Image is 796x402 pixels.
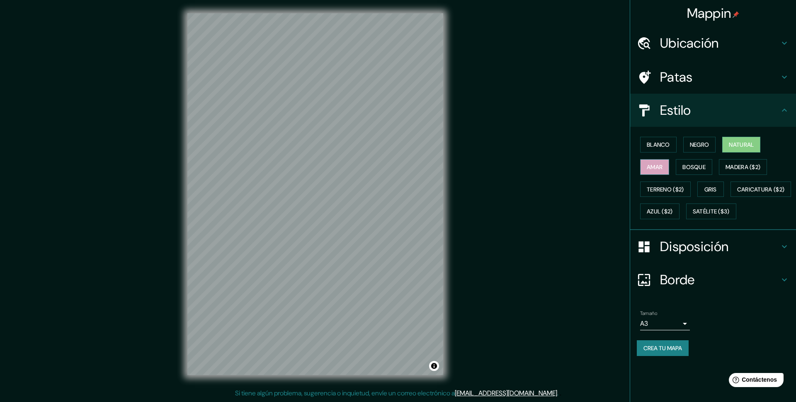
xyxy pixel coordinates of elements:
[704,186,717,193] font: Gris
[640,319,648,328] font: A3
[640,317,690,330] div: A3
[647,141,670,148] font: Blanco
[630,61,796,94] div: Patas
[630,27,796,60] div: Ubicación
[660,271,695,288] font: Borde
[640,159,669,175] button: Amar
[640,182,691,197] button: Terreno ($2)
[660,68,693,86] font: Patas
[640,310,657,317] font: Tamaño
[647,163,663,171] font: Amar
[647,208,673,216] font: Azul ($2)
[697,182,724,197] button: Gris
[737,186,785,193] font: Caricatura ($2)
[660,34,719,52] font: Ubicación
[682,163,706,171] font: Bosque
[722,137,760,153] button: Natural
[455,389,557,397] a: [EMAIL_ADDRESS][DOMAIN_NAME]
[187,13,443,375] canvas: Mapa
[722,370,787,393] iframe: Lanzador de widgets de ayuda
[687,5,731,22] font: Mappin
[640,203,680,219] button: Azul ($2)
[693,208,730,216] font: Satélite ($3)
[630,94,796,127] div: Estilo
[429,361,439,371] button: Activar o desactivar atribución
[235,389,455,397] font: Si tiene algún problema, sugerencia o inquietud, envíe un correo electrónico a
[637,340,689,356] button: Crea tu mapa
[726,163,760,171] font: Madera ($2)
[630,230,796,263] div: Disposición
[560,388,561,397] font: .
[683,137,716,153] button: Negro
[647,186,684,193] font: Terreno ($2)
[640,137,677,153] button: Blanco
[686,203,736,219] button: Satélite ($3)
[558,388,560,397] font: .
[660,102,691,119] font: Estilo
[676,159,712,175] button: Bosque
[643,344,682,352] font: Crea tu mapa
[630,263,796,296] div: Borde
[660,238,728,255] font: Disposición
[690,141,709,148] font: Negro
[733,11,739,18] img: pin-icon.png
[729,141,754,148] font: Natural
[557,389,558,397] font: .
[730,182,791,197] button: Caricatura ($2)
[719,159,767,175] button: Madera ($2)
